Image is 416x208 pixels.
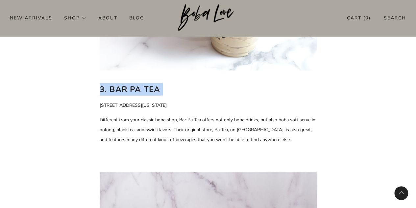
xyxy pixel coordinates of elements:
a: Boba Love [178,4,238,32]
a: About [98,13,117,23]
a: Blog [129,13,144,23]
a: Cart [347,13,371,23]
a: Search [384,13,406,23]
a: Shop [64,13,86,23]
a: New Arrivals [10,13,52,23]
b: 3. Bar Pa Tea [100,84,160,95]
back-to-top-button: Back to top [394,186,408,200]
items-count: 0 [365,15,369,21]
p: [STREET_ADDRESS][US_STATE] [100,101,317,110]
img: Boba Love [178,4,238,31]
p: Different from your classic boba shop, Bar Pa Tea offers not only boba drinks, but also boba soft... [100,115,317,145]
